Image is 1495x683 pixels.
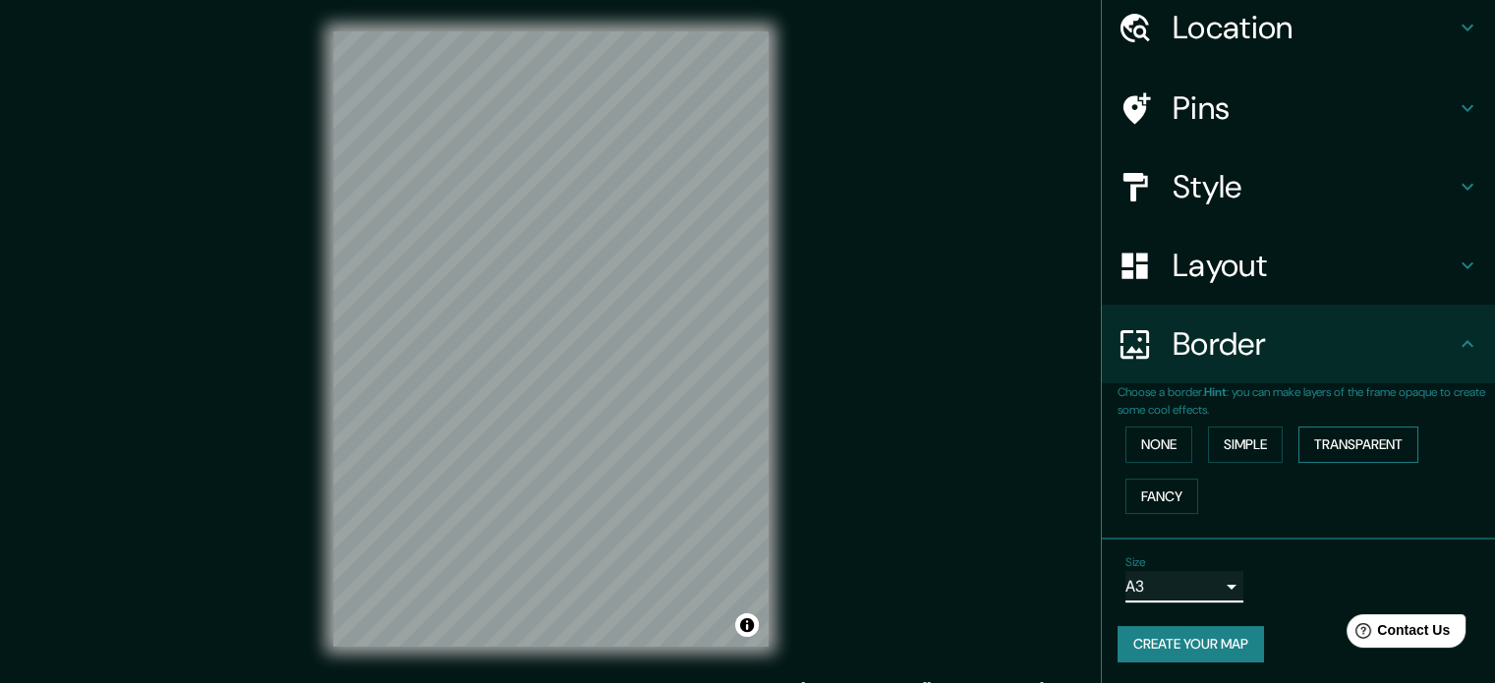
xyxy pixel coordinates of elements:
h4: Layout [1173,246,1456,285]
b: Hint [1204,384,1227,400]
h4: Location [1173,8,1456,47]
div: A3 [1125,571,1243,602]
button: Toggle attribution [735,613,759,637]
label: Size [1125,554,1146,571]
iframe: Help widget launcher [1320,606,1473,661]
button: Fancy [1125,479,1198,515]
p: Choose a border. : you can make layers of the frame opaque to create some cool effects. [1118,383,1495,419]
div: Border [1102,305,1495,383]
h4: Style [1173,167,1456,206]
canvas: Map [333,31,769,647]
h4: Pins [1173,88,1456,128]
button: Simple [1208,427,1283,463]
div: Style [1102,147,1495,226]
h4: Border [1173,324,1456,364]
div: Pins [1102,69,1495,147]
div: Layout [1102,226,1495,305]
button: Create your map [1118,626,1264,662]
button: Transparent [1298,427,1418,463]
button: None [1125,427,1192,463]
